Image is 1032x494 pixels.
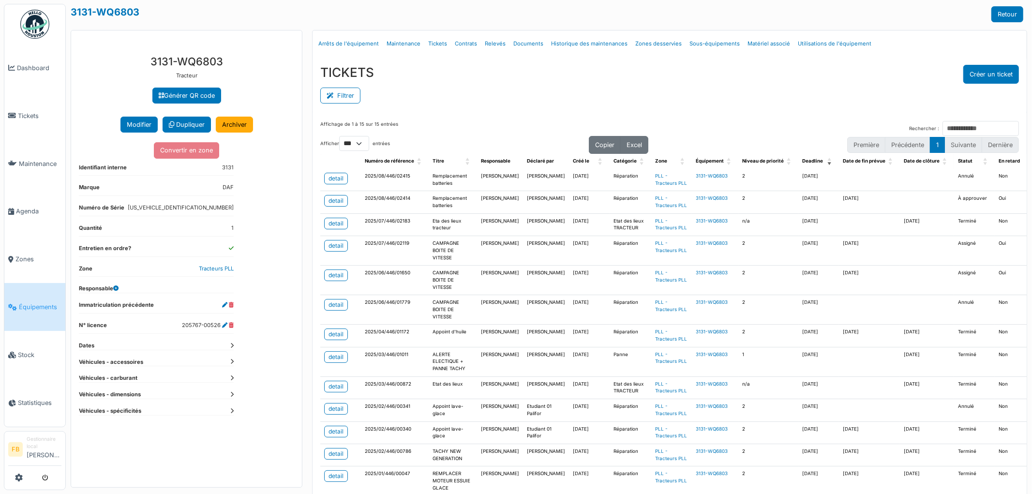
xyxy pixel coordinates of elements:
td: 2 [738,169,798,191]
td: 2 [738,236,798,266]
span: Agenda [16,207,61,216]
span: Créé le: Activate to sort [598,154,604,169]
td: [PERSON_NAME] [523,444,569,466]
a: PLL - Tracteurs PLL [655,381,687,394]
dt: Véhicules - carburant [79,374,234,382]
td: 2 [738,325,798,347]
td: CAMPAGNE BOITE DE VITESSE [429,266,477,295]
td: [DATE] [798,213,839,236]
a: Documents [509,32,547,55]
span: Niveau de priorité: Activate to sort [787,154,793,169]
a: Statistiques [4,379,65,427]
td: [DATE] [569,295,610,325]
td: Réparation [610,444,651,466]
td: [PERSON_NAME] [477,421,523,444]
span: Tickets [18,111,61,120]
img: Badge_color-CXgf-gQk.svg [20,10,49,39]
td: [PERSON_NAME] [477,399,523,421]
td: Terminé [954,347,995,376]
td: Etat des lieux TRACTEUR [610,213,651,236]
dt: Marque [79,183,100,195]
div: detail [329,174,344,183]
td: Réparation [610,399,651,421]
a: detail [324,218,348,229]
td: 2 [738,399,798,421]
a: Matériel associé [744,32,794,55]
td: 2 [738,191,798,213]
span: Titre: Activate to sort [465,154,471,169]
td: [DATE] [900,213,954,236]
span: Catégorie: Activate to sort [640,154,645,169]
div: detail [329,300,344,309]
td: 2025/07/446/02119 [361,236,429,266]
label: Afficher entrées [320,136,390,151]
td: [PERSON_NAME] [477,295,523,325]
td: Réparation [610,421,651,444]
a: detail [324,381,348,392]
div: detail [329,472,344,480]
dd: 3131 [222,164,234,172]
td: TACHY NEW GENERATION [429,444,477,466]
a: 3131-WQ6803 [696,449,728,454]
dt: Entretien en ordre? [79,244,131,256]
td: Etat des lieux [429,376,477,399]
span: Créé le [573,158,589,164]
a: PLL - Tracteurs PLL [655,471,687,483]
a: 3131-WQ6803 [696,352,728,357]
span: Déclaré par [527,158,554,164]
a: 3131-WQ6803 [696,218,728,224]
label: Rechercher : [909,125,939,133]
a: 3131-WQ6803 [696,381,728,387]
td: n/a [738,376,798,399]
td: Annulé [954,399,995,421]
a: Agenda [4,188,65,236]
dt: Responsable [79,284,119,293]
a: PLL - Tracteurs PLL [655,352,687,364]
td: [DATE] [798,421,839,444]
span: Maintenance [19,159,61,168]
span: Copier [595,141,614,149]
a: Utilisations de l'équipement [794,32,875,55]
a: PLL - Tracteurs PLL [655,270,687,283]
a: PLL - Tracteurs PLL [655,218,687,231]
td: [DATE] [839,266,900,295]
span: Zone: Activate to sort [680,154,686,169]
div: detail [329,196,344,205]
td: CAMPAGNE BOITE DE VITESSE [429,295,477,325]
span: Numéro de référence: Activate to sort [417,154,423,169]
span: Excel [627,141,642,149]
td: [PERSON_NAME] [523,191,569,213]
td: [DATE] [798,169,839,191]
div: detail [329,241,344,250]
div: detail [329,427,344,436]
button: Modifier [120,117,158,133]
a: Contrats [451,32,481,55]
a: detail [324,426,348,437]
td: [DATE] [798,266,839,295]
td: [PERSON_NAME] [523,376,569,399]
a: detail [324,470,348,482]
a: 3131-WQ6803 [696,299,728,305]
a: 3131-WQ6803 [696,270,728,275]
a: PLL - Tracteurs PLL [655,240,687,253]
td: 2025/08/446/02414 [361,191,429,213]
td: 2025/03/446/01011 [361,347,429,376]
td: [PERSON_NAME] [523,295,569,325]
td: [DATE] [569,444,610,466]
a: Sous-équipements [686,32,744,55]
a: 3131-WQ6803 [696,329,728,334]
td: [PERSON_NAME] [523,347,569,376]
td: Réparation [610,191,651,213]
a: 3131-WQ6803 [696,240,728,246]
td: 2025/06/446/01779 [361,295,429,325]
button: Excel [620,136,648,154]
a: FB Gestionnaire local[PERSON_NAME] [8,435,61,466]
td: Eta des lieux tracteur [429,213,477,236]
td: Etat des lieux TRACTEUR [610,376,651,399]
td: [DATE] [798,236,839,266]
div: detail [329,449,344,458]
span: Catégorie [613,158,637,164]
span: Dashboard [17,63,61,73]
div: detail [329,353,344,361]
td: [PERSON_NAME] [477,347,523,376]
